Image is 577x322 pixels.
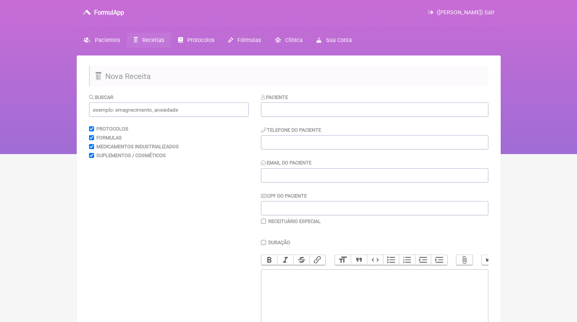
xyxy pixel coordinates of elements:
a: Receitas [127,33,171,48]
button: Code [367,255,383,265]
label: CPF do Paciente [261,193,307,199]
button: Undo [482,255,498,265]
button: Bullets [383,255,399,265]
span: Clínica [285,37,303,44]
label: Telefone do Paciente [261,127,321,133]
input: exemplo: emagrecimento, ansiedade [89,102,249,117]
a: Sua Conta [310,33,358,48]
button: Link [310,255,326,265]
span: Sua Conta [326,37,352,44]
h3: FormulApp [94,9,124,16]
button: Heading [335,255,351,265]
button: Italic [277,255,293,265]
button: Attach Files [456,255,473,265]
a: Protocolos [171,33,221,48]
button: Numbers [399,255,415,265]
label: Medicamentos Industrializados [96,144,179,149]
a: Clínica [268,33,310,48]
h2: Nova Receita [89,66,488,87]
label: Receituário Especial [268,218,321,224]
a: Fórmulas [221,33,268,48]
span: Pacientes [95,37,120,44]
button: Bold [261,255,278,265]
label: Suplementos / Cosméticos [96,153,166,158]
button: Strikethrough [293,255,310,265]
span: Receitas [142,37,164,44]
button: Decrease Level [415,255,431,265]
label: Paciente [261,94,288,100]
label: Duração [268,240,290,245]
button: Increase Level [431,255,447,265]
label: Email do Paciente [261,160,312,166]
span: ([PERSON_NAME]) Sair [437,9,495,16]
label: Buscar [89,94,114,100]
button: Quote [351,255,367,265]
label: Formulas [96,135,122,141]
span: Fórmulas [237,37,261,44]
a: Pacientes [77,33,127,48]
a: ([PERSON_NAME]) Sair [428,9,494,16]
span: Protocolos [187,37,214,44]
label: Protocolos [96,126,128,132]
